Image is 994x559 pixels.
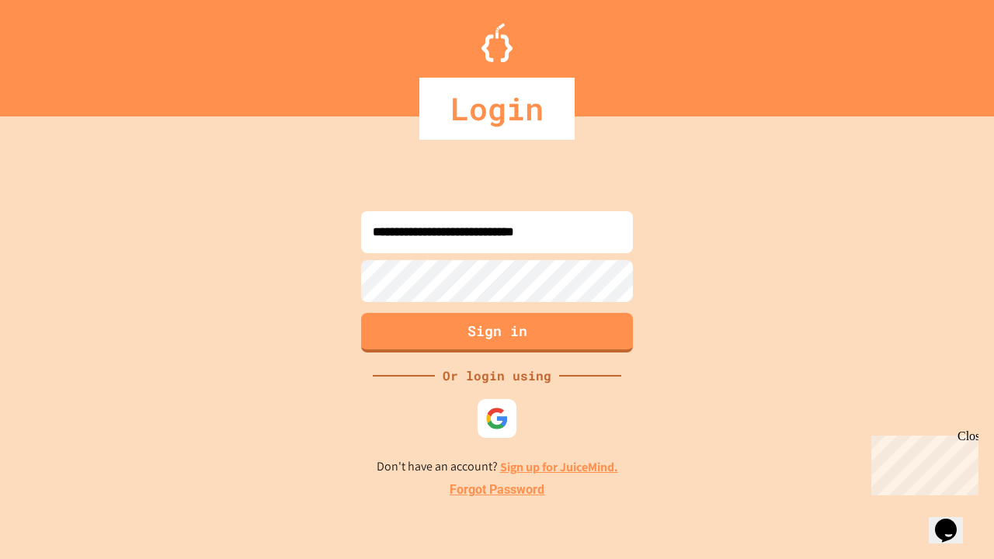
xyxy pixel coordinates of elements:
[500,459,618,475] a: Sign up for JuiceMind.
[361,313,633,352] button: Sign in
[929,497,978,543] iframe: chat widget
[865,429,978,495] iframe: chat widget
[485,407,509,430] img: google-icon.svg
[377,457,618,477] p: Don't have an account?
[450,481,544,499] a: Forgot Password
[481,23,513,62] img: Logo.svg
[419,78,575,140] div: Login
[6,6,107,99] div: Chat with us now!Close
[435,366,559,385] div: Or login using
